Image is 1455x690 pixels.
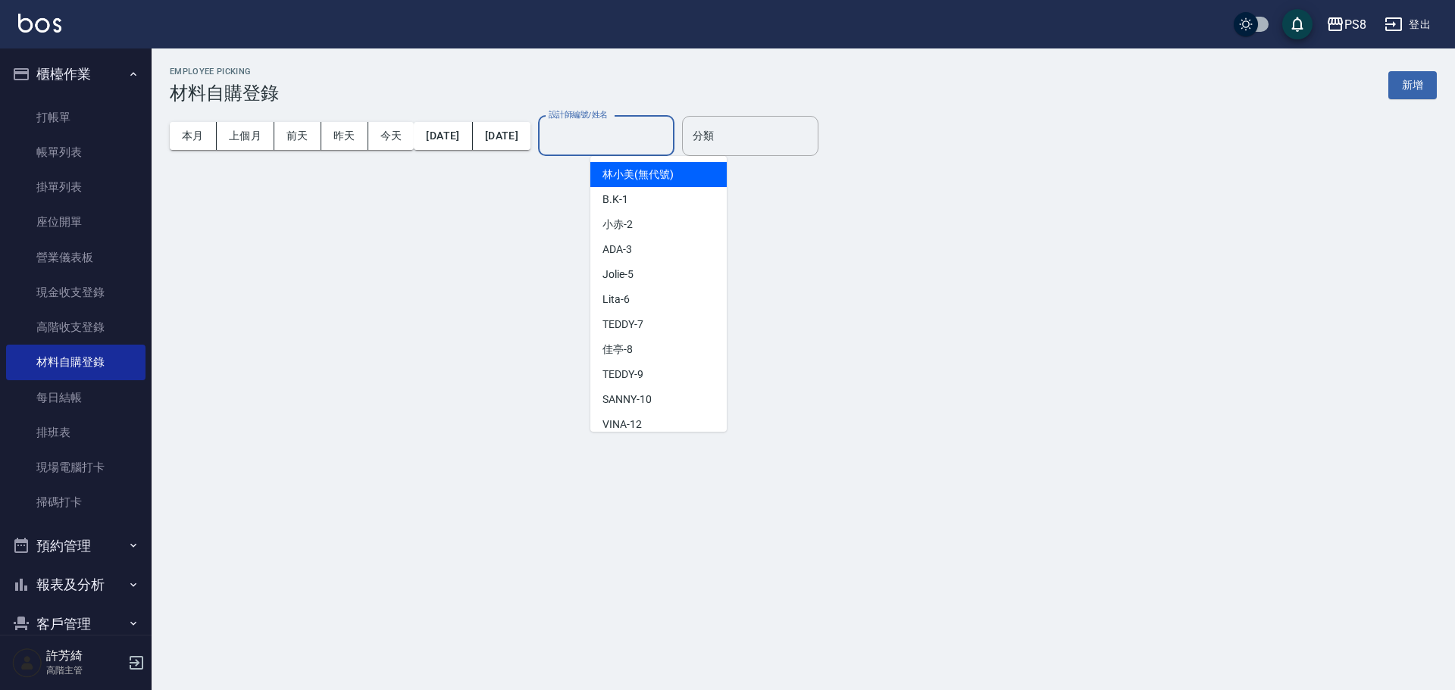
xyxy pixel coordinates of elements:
span: VINA -12 [602,417,642,432]
span: 佳亭 -8 [602,342,633,357]
a: 現金收支登錄 [6,275,145,310]
span: TEDDY -7 [602,317,643,333]
span: 林小美 (無代號) [602,167,674,183]
h5: 許芳綺 [46,648,124,663]
span: ADA -3 [602,242,632,258]
a: 營業儀表板 [6,240,145,275]
h2: Employee Picking [170,67,279,76]
button: 櫃檯作業 [6,55,145,94]
label: 設計師編號/姓名 [549,109,608,120]
button: [DATE] [414,122,472,150]
button: 客戶管理 [6,604,145,644]
img: Logo [18,14,61,33]
a: 打帳單 [6,100,145,135]
span: Lita -6 [602,292,630,308]
button: 登出 [1378,11,1437,39]
p: 高階主管 [46,663,124,677]
a: 帳單列表 [6,135,145,170]
button: save [1282,9,1313,39]
button: 今天 [368,122,415,150]
button: [DATE] [473,122,530,150]
button: 新增 [1388,71,1437,99]
a: 高階收支登錄 [6,310,145,345]
button: 本月 [170,122,217,150]
h3: 材料自購登錄 [170,83,279,104]
span: SANNY -10 [602,392,652,407]
a: 現場電腦打卡 [6,450,145,485]
img: Person [12,648,42,678]
span: B.K -1 [602,192,628,208]
a: 材料自購登錄 [6,345,145,379]
span: TEDDY -9 [602,367,643,382]
button: 預約管理 [6,526,145,566]
button: 前天 [274,122,321,150]
a: 排班表 [6,415,145,450]
a: 每日結帳 [6,380,145,415]
a: 掛單列表 [6,170,145,205]
span: Jolie -5 [602,267,634,283]
button: 上個月 [217,122,274,150]
a: 掃碼打卡 [6,485,145,520]
span: 小赤 -2 [602,217,633,233]
div: PS8 [1344,15,1366,34]
button: 昨天 [321,122,368,150]
button: PS8 [1320,9,1372,40]
button: 報表及分析 [6,565,145,604]
a: 座位開單 [6,205,145,239]
a: 新增 [1388,77,1437,92]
